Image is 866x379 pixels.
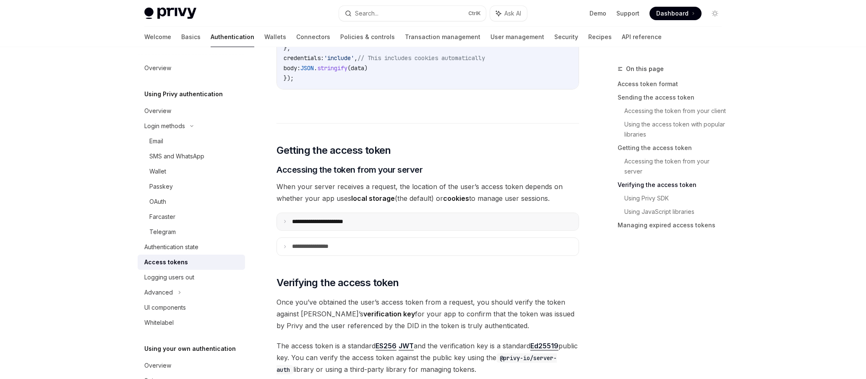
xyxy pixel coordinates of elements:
[211,27,254,47] a: Authentication
[144,242,198,252] div: Authentication state
[144,287,173,297] div: Advanced
[708,7,722,20] button: Toggle dark mode
[138,358,245,373] a: Overview
[138,164,245,179] a: Wallet
[624,118,728,141] a: Using the access token with popular libraries
[376,342,396,350] a: ES256
[144,121,185,131] div: Login methods
[490,6,527,21] button: Ask AI
[138,103,245,118] a: Overview
[138,61,245,76] a: Overview
[138,315,245,330] a: Whitelabel
[399,342,414,350] a: JWT
[138,149,245,164] a: SMS and WhatsApp
[618,77,728,91] a: Access token format
[314,64,317,72] span: .
[363,310,415,318] strong: verification key
[144,89,223,99] h5: Using Privy authentication
[656,9,689,18] span: Dashboard
[300,64,314,72] span: JSON
[276,144,391,157] span: Getting the access token
[264,27,286,47] a: Wallets
[276,276,399,290] span: Verifying the access token
[530,342,558,350] a: Ed25519
[144,303,186,313] div: UI components
[144,106,171,116] div: Overview
[355,8,378,18] div: Search...
[490,27,544,47] a: User management
[618,141,728,155] a: Getting the access token
[149,151,204,161] div: SMS and WhatsApp
[138,224,245,240] a: Telegram
[284,74,294,82] span: });
[138,270,245,285] a: Logging users out
[649,7,702,20] a: Dashboard
[624,155,728,178] a: Accessing the token from your server
[624,205,728,218] a: Using JavaScript libraries
[339,6,486,21] button: Search...CtrlK
[468,10,481,17] span: Ctrl K
[618,218,728,232] a: Managing expired access tokens
[347,64,351,72] span: (
[149,227,176,237] div: Telegram
[138,179,245,194] a: Passkey
[618,91,728,104] a: Sending the access token
[618,178,728,192] a: Verifying the access token
[276,164,423,176] span: Accessing the token from your server
[138,300,245,315] a: UI components
[354,54,357,62] span: ,
[144,27,171,47] a: Welcome
[504,9,521,18] span: Ask AI
[149,166,166,176] div: Wallet
[138,209,245,224] a: Farcaster
[276,353,557,374] code: @privy-io/server-auth
[149,182,173,192] div: Passkey
[138,194,245,209] a: OAuth
[138,255,245,270] a: Access tokens
[149,197,166,207] div: OAuth
[144,8,196,19] img: light logo
[149,136,163,146] div: Email
[624,104,728,118] a: Accessing the token from your client
[443,194,469,203] strong: cookies
[144,257,188,267] div: Access tokens
[588,27,612,47] a: Recipes
[324,54,354,62] span: 'include'
[149,212,175,222] div: Farcaster
[144,63,171,73] div: Overview
[357,54,485,62] span: // This includes cookies automatically
[144,344,236,354] h5: Using your own authentication
[554,27,578,47] a: Security
[144,361,171,371] div: Overview
[351,194,395,203] strong: local storage
[284,54,324,62] span: credentials:
[317,64,347,72] span: stringify
[276,181,579,204] span: When your server receives a request, the location of the user’s access token depends on whether y...
[351,64,364,72] span: data
[181,27,201,47] a: Basics
[364,64,368,72] span: )
[144,318,174,328] div: Whitelabel
[616,9,639,18] a: Support
[144,272,194,282] div: Logging users out
[138,240,245,255] a: Authentication state
[624,192,728,205] a: Using Privy SDK
[138,134,245,149] a: Email
[276,340,579,375] span: The access token is a standard and the verification key is a standard public key. You can verify ...
[626,64,664,74] span: On this page
[296,27,330,47] a: Connectors
[284,44,290,52] span: },
[590,9,606,18] a: Demo
[276,296,579,332] span: Once you’ve obtained the user’s access token from a request, you should verify the token against ...
[405,27,480,47] a: Transaction management
[622,27,662,47] a: API reference
[284,64,300,72] span: body:
[340,27,395,47] a: Policies & controls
